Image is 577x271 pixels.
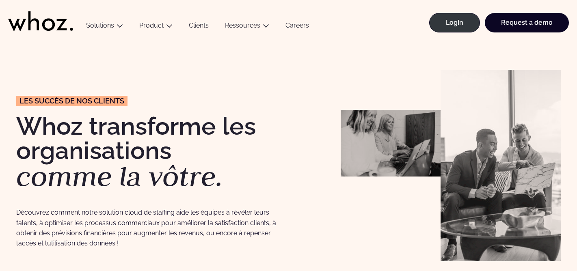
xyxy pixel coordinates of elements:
a: Product [139,22,164,29]
a: Request a demo [485,13,569,32]
img: Success Stories Whoz [341,110,441,176]
a: Login [429,13,480,32]
a: Clients [181,22,217,32]
h1: Whoz transforme les organisations [16,114,281,190]
a: Ressources [225,22,260,29]
span: les succès de nos CLIENTS [19,97,124,105]
button: Ressources [217,22,277,32]
p: Découvrez comment notre solution cloud de staffing aide les équipes à révéler leurs talents, à op... [16,207,281,248]
a: Careers [277,22,317,32]
img: Clients Whoz [441,70,561,261]
button: Solutions [78,22,131,32]
em: comme la vôtre. [16,158,223,194]
button: Product [131,22,181,32]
